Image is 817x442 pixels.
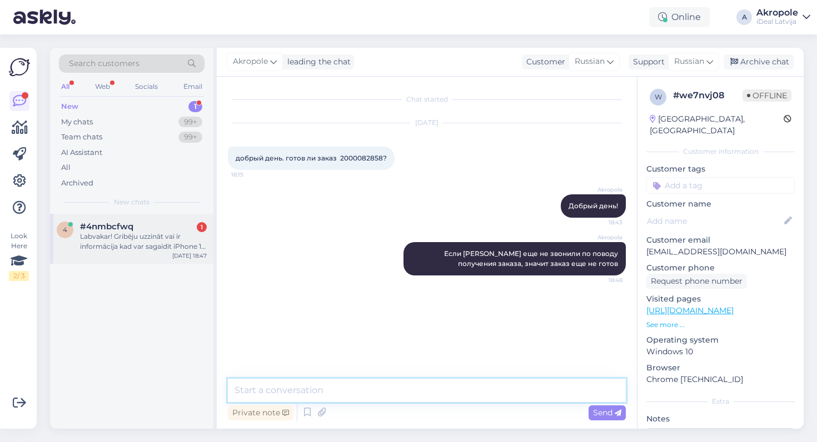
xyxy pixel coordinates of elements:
[522,56,565,68] div: Customer
[646,147,795,157] div: Customer information
[178,132,202,143] div: 99+
[63,225,67,234] span: 4
[650,113,784,137] div: [GEOGRAPHIC_DATA], [GEOGRAPHIC_DATA]
[581,276,622,284] span: 18:48
[646,320,795,330] p: See more ...
[581,218,622,227] span: 18:43
[228,118,626,128] div: [DATE]
[646,362,795,374] p: Browser
[172,252,207,260] div: [DATE] 18:47
[69,58,140,69] span: Search customers
[61,162,71,173] div: All
[61,117,93,128] div: My chats
[233,56,268,68] span: Akropole
[673,89,743,102] div: # we7nvj08
[646,293,795,305] p: Visited pages
[236,154,387,162] span: добрый день. готов ли заказ 2000082858?
[649,7,710,27] div: Online
[756,8,798,17] div: Akropole
[655,93,662,101] span: w
[9,57,30,78] img: Askly Logo
[646,305,734,315] a: [URL][DOMAIN_NAME]
[724,54,794,69] div: Archive chat
[646,374,795,385] p: Chrome [TECHNICAL_ID]
[593,408,621,418] span: Send
[114,197,150,207] span: New chats
[569,202,618,210] span: Добрый день!
[646,346,795,358] p: Windows 10
[181,79,205,94] div: Email
[59,79,72,94] div: All
[646,234,795,246] p: Customer email
[444,249,620,268] span: Если [PERSON_NAME] еще не звонили по поводу получения заказа, значит заказ еще не готов
[646,177,795,194] input: Add a tag
[231,170,273,179] span: 18:15
[61,132,102,143] div: Team chats
[575,56,605,68] span: Russian
[646,396,795,406] div: Extra
[629,56,665,68] div: Support
[647,215,782,227] input: Add name
[646,274,747,289] div: Request phone number
[283,56,351,68] div: leading the chat
[61,178,93,189] div: Archived
[9,231,29,281] div: Look Here
[188,101,202,112] div: 1
[581,233,622,242] span: Akropole
[197,222,207,232] div: 1
[743,89,791,102] span: Offline
[80,222,133,232] span: #4nmbcfwq
[646,198,795,210] p: Customer name
[80,232,207,252] div: Labvakar! Gribēju uzzināt vai ir informācija kad var sagaidīt iPhone 17 piegādi veikalos
[581,185,622,194] span: Akropole
[61,101,78,112] div: New
[646,262,795,274] p: Customer phone
[646,413,795,425] p: Notes
[646,163,795,175] p: Customer tags
[93,79,112,94] div: Web
[9,271,29,281] div: 2 / 3
[61,147,102,158] div: AI Assistant
[646,246,795,258] p: [EMAIL_ADDRESS][DOMAIN_NAME]
[178,117,202,128] div: 99+
[674,56,704,68] span: Russian
[228,405,293,420] div: Private note
[756,8,810,26] a: AkropoleiDeal Latvija
[133,79,160,94] div: Socials
[646,334,795,346] p: Operating system
[756,17,798,26] div: iDeal Latvija
[736,9,752,25] div: A
[228,94,626,104] div: Chat started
